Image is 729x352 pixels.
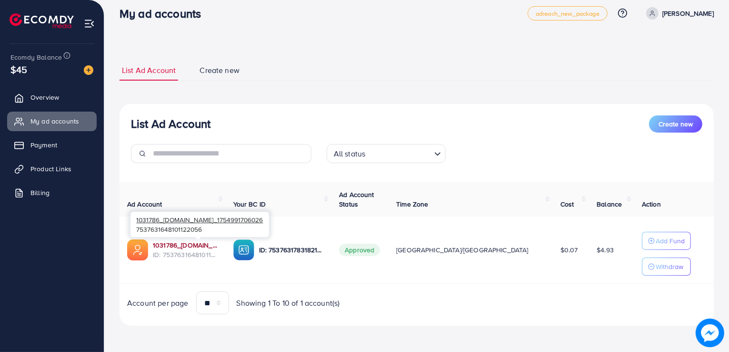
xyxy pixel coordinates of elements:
[560,245,578,255] span: $0.07
[200,65,240,76] span: Create new
[7,88,97,107] a: Overview
[662,8,714,19] p: [PERSON_NAME]
[327,144,446,163] div: Search for option
[259,244,324,256] p: ID: 7537631783182123024
[10,52,62,62] span: Ecomdy Balance
[7,159,97,178] a: Product Links
[30,140,57,150] span: Payment
[233,199,266,209] span: Your BC ID
[656,235,685,247] p: Add Fund
[642,199,661,209] span: Action
[30,93,59,102] span: Overview
[528,6,608,21] a: adreach_new_package
[131,117,210,131] h3: List Ad Account
[536,10,599,17] span: adreach_new_package
[642,232,691,250] button: Add Fund
[7,135,97,155] a: Payment
[7,183,97,202] a: Billing
[332,147,368,161] span: All status
[84,65,93,75] img: image
[136,215,263,224] span: 1031786_[DOMAIN_NAME]_1754991706026
[396,199,428,209] span: Time Zone
[10,62,27,76] span: $45
[696,319,724,347] img: image
[30,188,50,197] span: Billing
[84,18,95,29] img: menu
[233,239,254,260] img: ic-ba-acc.ded83a64.svg
[649,115,702,133] button: Create new
[10,13,74,28] img: logo
[597,199,622,209] span: Balance
[396,245,529,255] span: [GEOGRAPHIC_DATA]/[GEOGRAPHIC_DATA]
[659,119,693,129] span: Create new
[597,245,614,255] span: $4.93
[339,190,374,209] span: Ad Account Status
[127,239,148,260] img: ic-ads-acc.e4c84228.svg
[237,298,340,309] span: Showing 1 To 10 of 1 account(s)
[7,112,97,131] a: My ad accounts
[642,258,691,276] button: Withdraw
[127,199,162,209] span: Ad Account
[130,212,269,237] div: 7537631648101122056
[30,164,71,174] span: Product Links
[120,7,209,21] h3: My ad accounts
[656,261,683,272] p: Withdraw
[560,199,574,209] span: Cost
[30,116,79,126] span: My ad accounts
[153,240,218,250] a: 1031786_[DOMAIN_NAME]_1754991706026
[153,250,218,259] span: ID: 7537631648101122056
[642,7,714,20] a: [PERSON_NAME]
[127,298,189,309] span: Account per page
[339,244,380,256] span: Approved
[122,65,176,76] span: List Ad Account
[368,145,430,161] input: Search for option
